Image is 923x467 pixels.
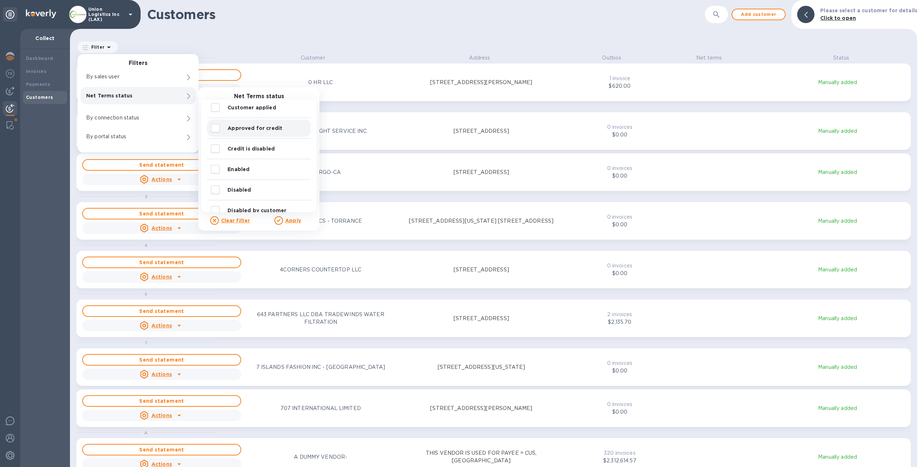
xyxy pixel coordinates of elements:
[820,8,917,13] b: Please select a customer for details
[587,131,653,139] p: $0.00
[145,194,147,199] span: 3
[144,430,147,435] span: A
[26,56,53,61] b: Dashboard
[410,54,549,62] p: Address
[228,104,308,111] p: Customer applied
[769,217,906,225] p: Manually added
[151,461,172,467] u: Actions
[587,449,653,457] p: 320 invoices
[241,311,400,326] p: 643 PARTNERS LLC DBA TRADEWINDS WATER FILTRATION
[577,54,646,62] p: Outbox
[228,186,308,193] p: Disabled
[402,449,561,464] p: THIS VENDOR IS USED FOR PAYEE = CUS, [GEOGRAPHIC_DATA]
[76,300,911,337] button: Send statementActions643 PARTNERS LLC DBA TRADEWINDS WATER FILTRATION[STREET_ADDRESS]2 invoices$2...
[294,453,347,461] p: A DUMMY VENDOR-
[89,397,235,405] span: Send statement
[587,318,653,326] p: $2,135.70
[308,79,333,86] p: 0 HR LLC
[587,172,653,180] p: $0.00
[3,7,17,22] div: Unpin categories
[82,305,241,317] button: Send statement
[769,266,906,274] p: Manually added
[769,127,906,135] p: Manually added
[256,363,385,371] p: 7 ISLANDS FASHION INC - [GEOGRAPHIC_DATA]
[76,202,911,240] button: Send statementActions3PLUS LOGISTICS - TORRANCE[STREET_ADDRESS][US_STATE] [STREET_ADDRESS]0 invoi...
[26,82,50,87] b: Payments
[151,413,172,418] u: Actions
[285,218,301,223] u: Apply
[76,153,911,191] button: Send statementActions1UP CARGO-CA[STREET_ADDRESS]0 invoices$0.00Manually added
[769,315,906,322] p: Manually added
[82,208,241,219] button: Send statement
[587,270,653,277] p: $0.00
[89,445,235,454] span: Send statement
[88,7,124,22] p: Union Logistics Inc (LAX)
[151,323,172,328] u: Actions
[820,15,856,21] b: Click to open
[281,405,361,412] p: 707 INTERNATIONAL LIMITED
[6,69,14,78] img: Foreign exchange
[221,218,250,223] u: Clear filter
[151,274,172,280] u: Actions
[145,243,147,248] span: 4
[76,112,911,150] button: Send statementActions1ST CHOICE FREIGHT SERVICE INC.[STREET_ADDRESS]0 invoices$0.00Manually added
[26,95,53,100] b: Customers
[82,395,241,407] button: Send statement
[732,9,786,20] button: Add customer
[86,114,165,122] p: By connection status
[769,169,906,176] p: Manually added
[587,408,653,416] p: $0.00
[587,311,653,318] p: 2 invoices
[438,363,525,371] p: [STREET_ADDRESS][US_STATE]
[228,125,308,132] p: Approved for credit
[587,221,653,228] p: $0.00
[82,159,241,171] button: Send statement
[151,371,172,377] u: Actions
[769,79,906,86] p: Manually added
[587,401,653,408] p: 0 invoices
[89,258,235,267] span: Send statement
[89,355,235,364] span: Send statement
[738,10,779,19] span: Add customer
[769,453,906,461] p: Manually added
[76,389,911,427] button: Send statementActions707 INTERNATIONAL LIMITED[STREET_ADDRESS][PERSON_NAME]0 invoices$0.00Manuall...
[26,35,64,42] p: Collect
[88,44,105,50] p: Filter
[279,217,362,225] p: 3PLUS LOGISTICS - TORRANCE
[89,209,235,218] span: Send statement
[243,54,383,62] p: Customer
[151,225,172,231] u: Actions
[587,123,653,131] p: 0 invoices
[145,291,147,297] span: 6
[86,73,165,80] p: By sales user
[454,315,509,322] p: [STREET_ADDRESS]
[78,60,199,67] h3: Filters
[454,169,509,176] p: [STREET_ADDRESS]
[82,354,241,366] button: Send statement
[86,92,165,99] p: Net Terms status
[228,207,308,214] p: Disabled by customer
[587,367,653,375] p: $0.00
[587,82,653,90] p: $620.00
[228,145,308,152] p: Credit is disabled
[587,75,653,82] p: 1 invoice
[430,79,532,86] p: [STREET_ADDRESS][PERSON_NAME]
[82,444,241,455] button: Send statement
[26,9,56,18] img: Logo
[274,127,368,135] p: 1ST CHOICE FREIGHT SERVICE INC.
[280,266,361,274] p: 4CORNERS COUNTERTOP LLC
[454,127,509,135] p: [STREET_ADDRESS]
[674,54,744,62] p: Net terms
[769,363,906,371] p: Manually added
[587,359,653,367] p: 0 invoices
[587,213,653,221] p: 0 invoices
[454,266,509,274] p: [STREET_ADDRESS]
[587,457,653,464] p: $2,312,614.57
[76,64,911,101] button: Send statementActions0 HR LLC[STREET_ADDRESS][PERSON_NAME]1 invoice$620.00Manually added
[76,348,911,386] button: Send statementActions7 ISLANDS FASHION INC - [GEOGRAPHIC_DATA][STREET_ADDRESS][US_STATE]0 invoice...
[86,133,165,140] p: By portal status
[201,93,317,100] h3: Net Terms status
[769,405,906,412] p: Manually added
[228,166,308,173] p: Enabled
[145,340,147,345] span: 7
